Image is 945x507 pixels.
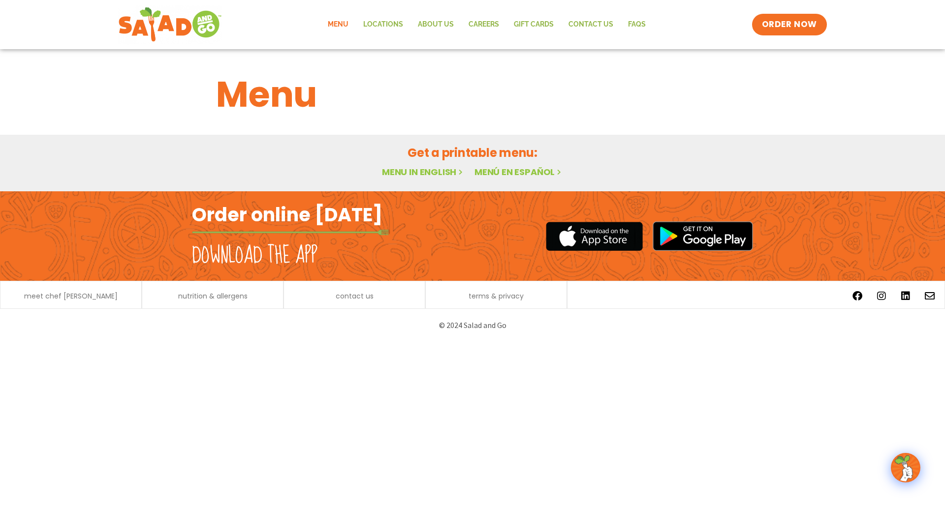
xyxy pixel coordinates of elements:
[653,221,753,251] img: google_play
[178,293,248,299] a: nutrition & allergens
[192,242,317,269] h2: Download the app
[216,144,729,161] h2: Get a printable menu:
[320,13,653,36] nav: Menu
[752,14,827,35] a: ORDER NOW
[382,166,465,178] a: Menu in English
[506,13,561,36] a: GIFT CARDS
[461,13,506,36] a: Careers
[192,203,382,227] h2: Order online [DATE]
[192,230,389,235] img: fork
[118,5,222,44] img: new-SAG-logo-768×292
[24,293,118,299] a: meet chef [PERSON_NAME]
[892,454,919,481] img: wpChatIcon
[356,13,410,36] a: Locations
[762,19,817,30] span: ORDER NOW
[621,13,653,36] a: FAQs
[469,293,524,299] a: terms & privacy
[197,319,748,332] p: © 2024 Salad and Go
[320,13,356,36] a: Menu
[336,293,374,299] a: contact us
[474,166,563,178] a: Menú en español
[561,13,621,36] a: Contact Us
[216,68,729,121] h1: Menu
[546,220,643,252] img: appstore
[410,13,461,36] a: About Us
